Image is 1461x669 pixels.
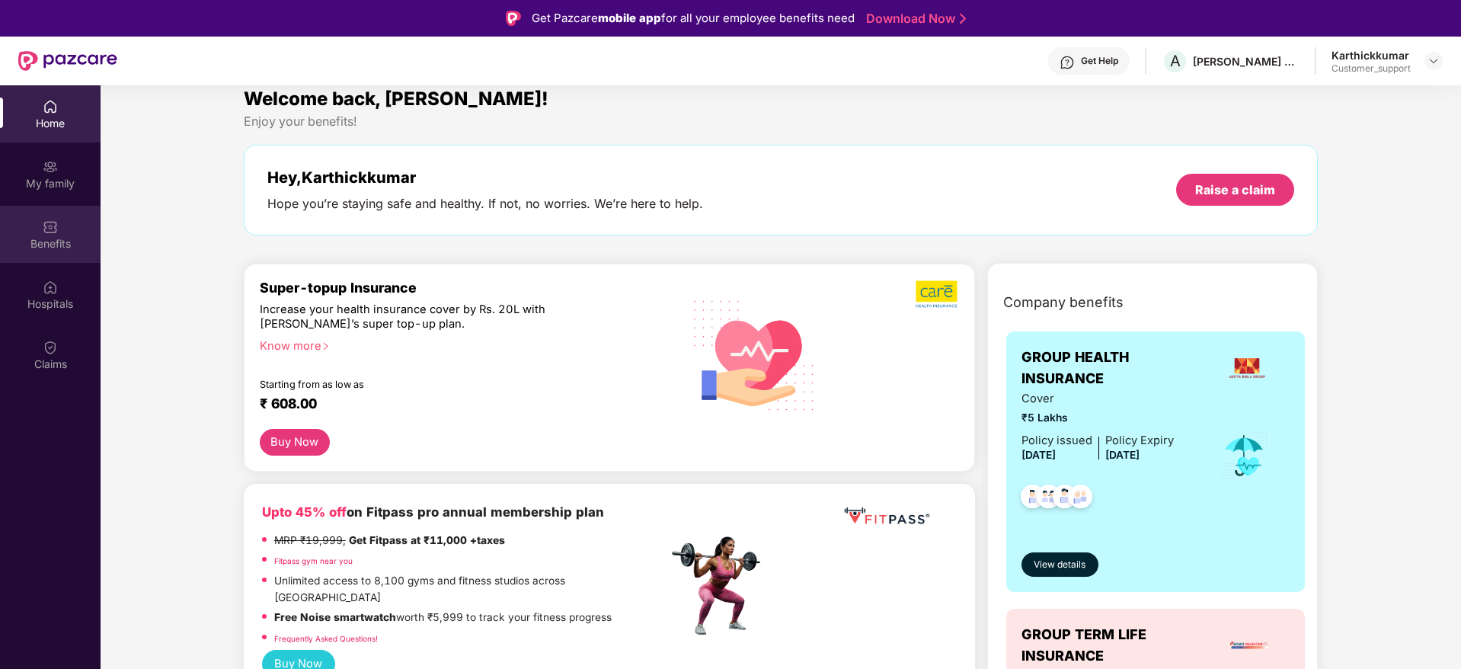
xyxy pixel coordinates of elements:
[532,9,855,27] div: Get Pazcare for all your employee benefits need
[1021,347,1204,390] span: GROUP HEALTH INSURANCE
[1229,625,1270,666] img: insurerLogo
[260,429,330,456] button: Buy Now
[43,340,58,355] img: svg+xml;base64,PHN2ZyBpZD0iQ2xhaW0iIHhtbG5zPSJodHRwOi8vd3d3LnczLm9yZy8yMDAwL3N2ZyIgd2lkdGg9IjIwIi...
[274,610,612,626] p: worth ₹5,999 to track your fitness progress
[682,280,827,428] img: svg+xml;base64,PHN2ZyB4bWxucz0iaHR0cDovL3d3dy53My5vcmcvMjAwMC9zdmciIHhtbG5zOnhsaW5rPSJodHRwOi8vd3...
[841,502,932,530] img: fppp.png
[1021,410,1174,427] span: ₹5 Lakhs
[1195,181,1275,198] div: Raise a claim
[1046,480,1083,517] img: svg+xml;base64,PHN2ZyB4bWxucz0iaHR0cDovL3d3dy53My5vcmcvMjAwMC9zdmciIHdpZHRoPSI0OC45NDMiIGhlaWdodD...
[274,611,396,623] strong: Free Noise smartwatch
[267,196,703,212] div: Hope you’re staying safe and healthy. If not, no worries. We’re here to help.
[260,302,602,332] div: Increase your health insurance cover by Rs. 20L with [PERSON_NAME]’s super top-up plan.
[262,504,347,520] b: Upto 45% off
[1226,347,1268,389] img: insurerLogo
[244,88,548,110] span: Welcome back, [PERSON_NAME]!
[260,379,603,389] div: Starting from as low as
[43,280,58,295] img: svg+xml;base64,PHN2ZyBpZD0iSG9zcGl0YWxzIiB4bWxucz0iaHR0cDovL3d3dy53My5vcmcvMjAwMC9zdmciIHdpZHRoPS...
[267,168,703,187] div: Hey, Karthickkumar
[274,534,346,546] del: MRP ₹19,999,
[244,114,1319,130] div: Enjoy your benefits!
[1014,480,1051,517] img: svg+xml;base64,PHN2ZyB4bWxucz0iaHR0cDovL3d3dy53My5vcmcvMjAwMC9zdmciIHdpZHRoPSI0OC45NDMiIGhlaWdodD...
[1193,54,1300,69] div: [PERSON_NAME] STERILE SOLUTIONS PRIVATE LIMITED
[1003,292,1124,313] span: Company benefits
[1030,480,1067,517] img: svg+xml;base64,PHN2ZyB4bWxucz0iaHR0cDovL3d3dy53My5vcmcvMjAwMC9zdmciIHdpZHRoPSI0OC45MTUiIGhlaWdodD...
[960,11,966,27] img: Stroke
[274,556,353,565] a: Fitpass gym near you
[1021,432,1092,450] div: Policy issued
[598,11,661,25] strong: mobile app
[1062,480,1099,517] img: svg+xml;base64,PHN2ZyB4bWxucz0iaHR0cDovL3d3dy53My5vcmcvMjAwMC9zdmciIHdpZHRoPSI0OC45NDMiIGhlaWdodD...
[1105,432,1174,450] div: Policy Expiry
[349,534,505,546] strong: Get Fitpass at ₹11,000 +taxes
[43,99,58,114] img: svg+xml;base64,PHN2ZyBpZD0iSG9tZSIgeG1sbnM9Imh0dHA6Ly93d3cudzMub3JnLzIwMDAvc3ZnIiB3aWR0aD0iMjAiIG...
[1332,62,1411,75] div: Customer_support
[321,342,330,351] span: right
[260,280,668,296] div: Super-topup Insurance
[1034,558,1085,572] span: View details
[260,395,653,414] div: ₹ 608.00
[506,11,521,26] img: Logo
[1021,390,1174,408] span: Cover
[1021,624,1208,667] span: GROUP TERM LIFE INSURANCE
[1060,55,1075,70] img: svg+xml;base64,PHN2ZyBpZD0iSGVscC0zMngzMiIgeG1sbnM9Imh0dHA6Ly93d3cudzMub3JnLzIwMDAvc3ZnIiB3aWR0aD...
[18,51,117,71] img: New Pazcare Logo
[262,504,604,520] b: on Fitpass pro annual membership plan
[274,634,378,643] a: Frequently Asked Questions!
[1427,55,1440,67] img: svg+xml;base64,PHN2ZyBpZD0iRHJvcGRvd24tMzJ4MzIiIHhtbG5zPSJodHRwOi8vd3d3LnczLm9yZy8yMDAwL3N2ZyIgd2...
[274,573,667,606] p: Unlimited access to 8,100 gyms and fitness studios across [GEOGRAPHIC_DATA]
[43,159,58,174] img: svg+xml;base64,PHN2ZyB3aWR0aD0iMjAiIGhlaWdodD0iMjAiIHZpZXdCb3g9IjAgMCAyMCAyMCIgZmlsbD0ibm9uZSIgeG...
[1170,52,1181,70] span: A
[1220,431,1269,481] img: icon
[1021,552,1098,577] button: View details
[1332,48,1411,62] div: Karthickkumar
[1105,449,1140,461] span: [DATE]
[866,11,961,27] a: Download Now
[916,280,959,309] img: b5dec4f62d2307b9de63beb79f102df3.png
[1081,55,1118,67] div: Get Help
[667,533,774,639] img: fpp.png
[43,219,58,235] img: svg+xml;base64,PHN2ZyBpZD0iQmVuZWZpdHMiIHhtbG5zPSJodHRwOi8vd3d3LnczLm9yZy8yMDAwL3N2ZyIgd2lkdGg9Ij...
[260,339,659,350] div: Know more
[1021,449,1056,461] span: [DATE]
